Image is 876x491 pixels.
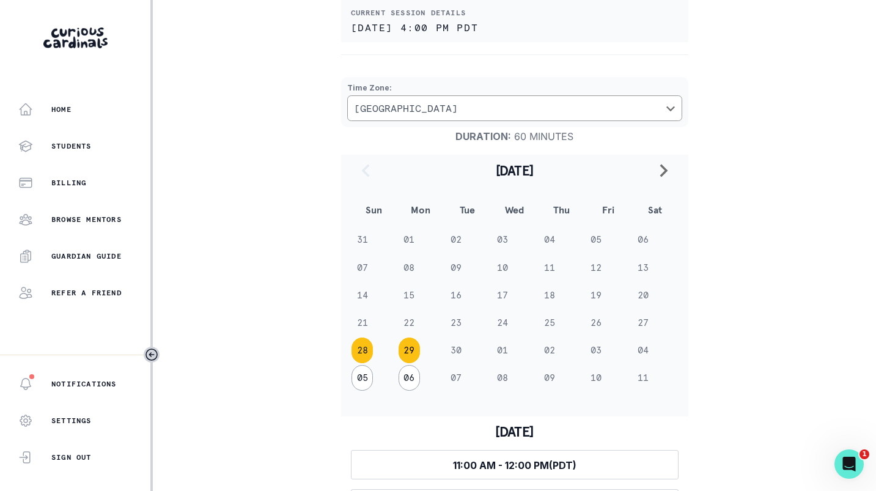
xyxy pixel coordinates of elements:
[43,28,108,48] img: Curious Cardinals Logo
[631,194,679,226] th: Sat
[491,194,538,226] th: Wed
[51,215,122,224] p: Browse Mentors
[859,449,869,459] span: 1
[352,365,373,391] button: 05
[351,130,679,142] p: 60 minutes
[584,194,631,226] th: Fri
[351,450,679,479] button: 11:00 AM - 12:00 PM(PDT)
[144,347,160,363] button: Toggle sidebar
[51,379,117,389] p: Notifications
[351,23,679,32] p: [DATE] 4:00 PM PDT
[51,416,92,426] p: Settings
[351,8,679,18] p: Current session details
[352,338,373,363] button: 28
[51,141,92,151] p: Students
[380,162,649,179] h2: [DATE]
[51,105,72,114] p: Home
[834,449,864,479] iframe: Intercom live chat
[444,194,491,226] th: Tue
[397,194,444,226] th: Mon
[347,95,682,121] button: Choose a timezone
[453,459,576,471] span: 11:00 AM - 12:00 PM (PDT)
[455,130,511,142] strong: Duration :
[649,155,679,185] button: navigate to next month
[351,423,679,440] h3: [DATE]
[51,288,122,298] p: Refer a friend
[399,338,420,363] button: 29
[51,251,122,261] p: Guardian Guide
[51,452,92,462] p: Sign Out
[51,178,86,188] p: Billing
[399,365,420,391] button: 06
[351,194,398,226] th: Sun
[347,83,392,92] strong: Time Zone :
[538,194,585,226] th: Thu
